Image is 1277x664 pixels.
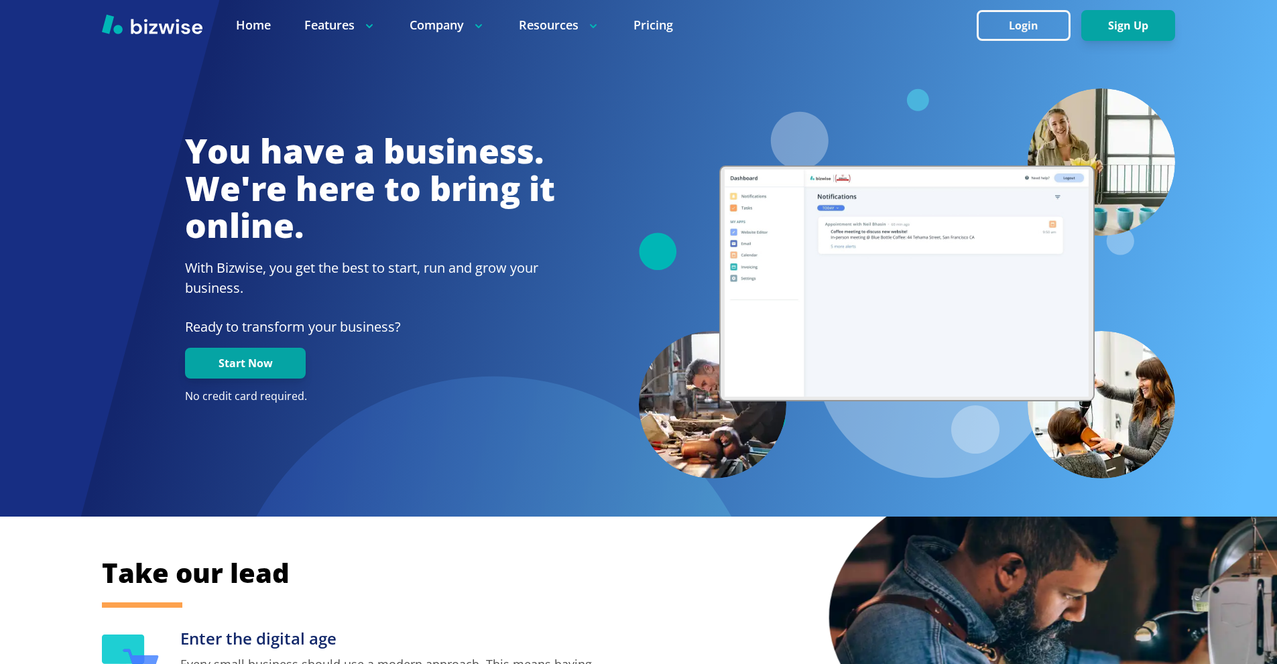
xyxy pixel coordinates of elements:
[185,357,306,370] a: Start Now
[185,258,555,298] h2: With Bizwise, you get the best to start, run and grow your business.
[1081,10,1175,41] button: Sign Up
[185,317,555,337] p: Ready to transform your business?
[1081,19,1175,32] a: Sign Up
[977,19,1081,32] a: Login
[236,17,271,34] a: Home
[633,17,673,34] a: Pricing
[185,389,555,404] p: No credit card required.
[410,17,485,34] p: Company
[519,17,600,34] p: Resources
[102,555,1107,591] h2: Take our lead
[102,14,202,34] img: Bizwise Logo
[977,10,1071,41] button: Login
[185,133,555,245] h1: You have a business. We're here to bring it online.
[304,17,376,34] p: Features
[180,628,605,650] h3: Enter the digital age
[185,348,306,379] button: Start Now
